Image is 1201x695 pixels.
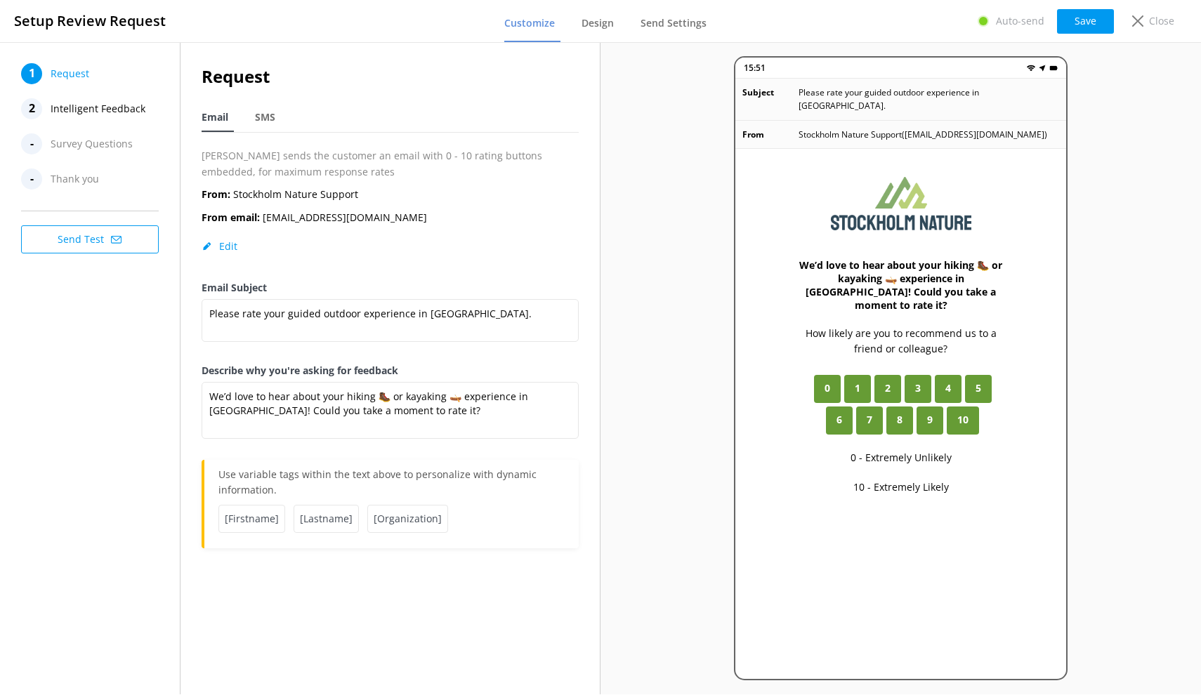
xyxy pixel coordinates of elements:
p: 10 - Extremely Likely [853,479,949,495]
span: 0 [825,380,830,396]
p: Subject [742,86,799,112]
div: - [21,168,42,190]
img: 561-1721547166.png [831,177,971,230]
p: 15:51 [744,61,766,74]
span: Send Settings [641,16,707,30]
p: From [742,128,799,141]
b: From email: [202,211,260,224]
label: Describe why you're asking for feedback [202,363,579,378]
h3: We’d love to hear about your hiking 🥾 or kayaking 🛶 experience in [GEOGRAPHIC_DATA]! Could you ta... [792,258,1010,312]
img: wifi.png [1027,64,1035,72]
p: Stockholm Nature Support ( [EMAIL_ADDRESS][DOMAIN_NAME] ) [799,128,1047,141]
img: near-me.png [1038,64,1046,72]
span: 8 [897,412,903,428]
p: How likely are you to recommend us to a friend or colleague? [792,326,1010,357]
span: Customize [504,16,555,30]
p: Close [1149,13,1174,29]
span: 2 [885,380,891,396]
span: Intelligent Feedback [51,98,145,119]
h3: Setup Review Request [14,10,166,32]
div: - [21,133,42,154]
span: SMS [255,110,275,124]
span: 10 [957,412,969,428]
p: 0 - Extremely Unlikely [851,450,952,465]
textarea: Please rate your guided outdoor experience in [GEOGRAPHIC_DATA]. [202,299,579,342]
span: [Organization] [367,505,448,533]
span: 3 [915,380,921,396]
span: 6 [836,412,842,428]
span: 9 [927,412,933,428]
span: Thank you [51,168,99,190]
button: Edit [202,239,237,253]
textarea: We’d love to hear about your hiking 🥾 or kayaking 🛶 experience in [GEOGRAPHIC_DATA]! Could you ta... [202,382,579,439]
p: Use variable tags within the text above to personalize with dynamic information. [218,467,565,505]
span: Design [582,16,614,30]
h2: Request [202,63,579,90]
p: [PERSON_NAME] sends the customer an email with 0 - 10 rating buttons embedded, for maximum respon... [202,148,579,180]
span: 4 [945,380,951,396]
span: Request [51,63,89,84]
div: 1 [21,63,42,84]
span: Survey Questions [51,133,133,154]
span: [Firstname] [218,505,285,533]
p: Please rate your guided outdoor experience in [GEOGRAPHIC_DATA]. [799,86,1059,112]
div: 2 [21,98,42,119]
b: From: [202,187,230,201]
label: Email Subject [202,280,579,296]
span: 1 [855,380,860,396]
span: 7 [867,412,872,428]
p: Auto-send [996,13,1044,29]
span: Email [202,110,228,124]
span: 5 [976,380,981,396]
p: Stockholm Nature Support [202,187,358,202]
button: Send Test [21,225,159,253]
img: battery.png [1049,64,1058,72]
span: [Lastname] [294,505,359,533]
p: [EMAIL_ADDRESS][DOMAIN_NAME] [202,210,427,225]
button: Save [1057,9,1114,34]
